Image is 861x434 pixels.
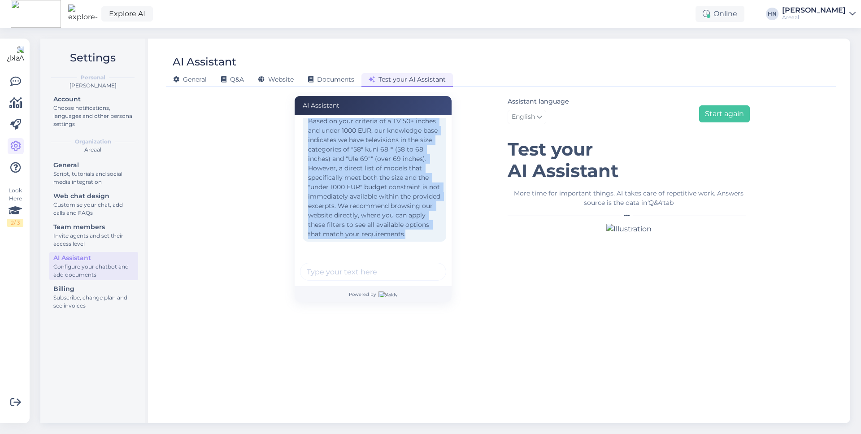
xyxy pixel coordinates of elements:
[766,8,778,20] div: HN
[53,161,134,170] div: General
[173,75,207,83] span: General
[7,187,23,227] div: Look Here
[300,263,446,281] input: Type your text here
[508,189,750,208] div: More time for important things. AI takes care of repetitive work. Answers source is the data in tab
[101,6,153,22] a: Explore AI
[7,219,23,227] div: 2 / 3
[295,96,452,115] div: AI Assistant
[647,199,663,207] i: 'Q&A'
[369,75,446,83] span: Test your AI Assistant
[68,4,98,23] img: explore-ai
[782,7,856,21] a: [PERSON_NAME]Areaal
[53,294,134,310] div: Subscribe, change plan and see invoices
[512,112,535,122] span: English
[49,252,138,280] a: AI AssistantConfigure your chatbot and add documents
[53,170,134,186] div: Script, tutorials and social media integration
[606,224,652,234] img: Illustration
[173,53,236,70] div: AI Assistant
[349,291,397,298] span: Powered by
[258,75,294,83] span: Website
[378,291,397,297] img: Askly
[782,7,846,14] div: [PERSON_NAME]
[53,253,134,263] div: AI Assistant
[53,201,134,217] div: Customise your chat, add calls and FAQs
[699,105,750,122] button: Start again
[53,284,134,294] div: Billing
[48,146,138,154] div: Areaal
[53,263,134,279] div: Configure your chatbot and add documents
[53,191,134,201] div: Web chat design
[49,159,138,187] a: GeneralScript, tutorials and social media integration
[696,6,744,22] div: Online
[508,110,546,124] a: English
[53,222,134,232] div: Team members
[49,283,138,311] a: BillingSubscribe, change plan and see invoices
[7,46,24,63] img: Askly Logo
[49,93,138,130] a: AccountChoose notifications, languages and other personal settings
[75,138,111,146] b: Organization
[508,139,750,182] h1: Test your AI Assistant
[508,97,569,106] label: Assistant language
[49,190,138,218] a: Web chat designCustomise your chat, add calls and FAQs
[49,221,138,249] a: Team membersInvite agents and set their access level
[303,114,446,242] div: Based on your criteria of a TV 50+ inches and under 1000 EUR, our knowledge base indicates we hav...
[53,232,134,248] div: Invite agents and set their access level
[53,95,134,104] div: Account
[48,82,138,90] div: [PERSON_NAME]
[221,75,244,83] span: Q&A
[48,49,138,66] h2: Settings
[782,14,846,21] div: Areaal
[81,74,105,82] b: Personal
[53,104,134,128] div: Choose notifications, languages and other personal settings
[308,75,354,83] span: Documents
